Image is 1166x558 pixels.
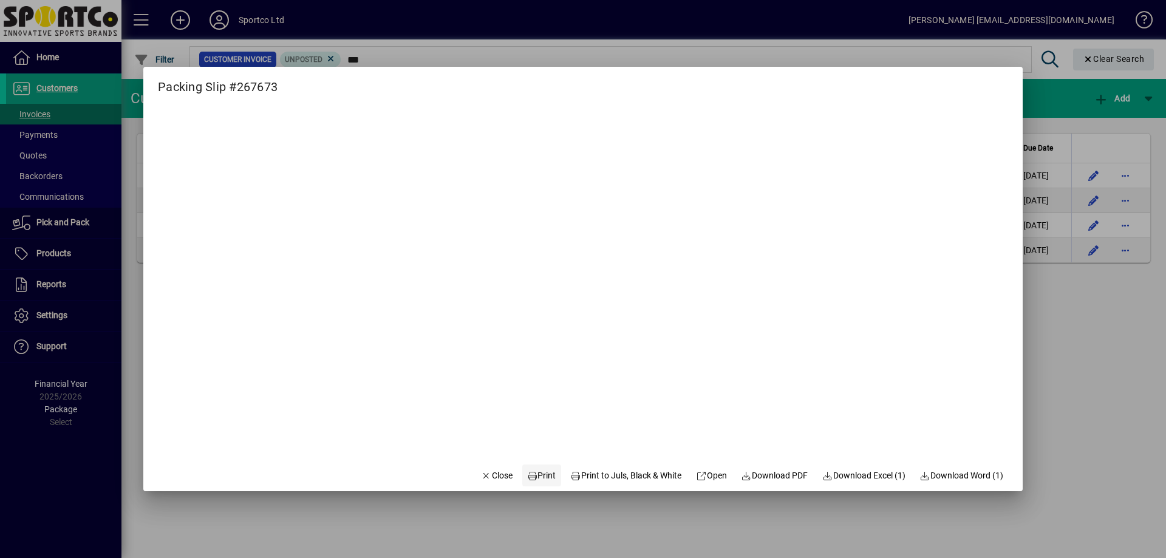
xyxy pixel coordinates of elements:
a: Open [691,464,732,486]
button: Print to Juls, Black & White [566,464,687,486]
button: Close [476,464,517,486]
button: Print [522,464,561,486]
span: Download Word (1) [920,469,1004,482]
span: Download Excel (1) [822,469,905,482]
span: Open [696,469,727,482]
button: Download Word (1) [915,464,1009,486]
span: Close [481,469,513,482]
h2: Packing Slip #267673 [143,67,292,97]
span: Print to Juls, Black & White [571,469,682,482]
span: Download PDF [742,469,808,482]
button: Download Excel (1) [817,464,910,486]
a: Download PDF [737,464,813,486]
span: Print [527,469,556,482]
